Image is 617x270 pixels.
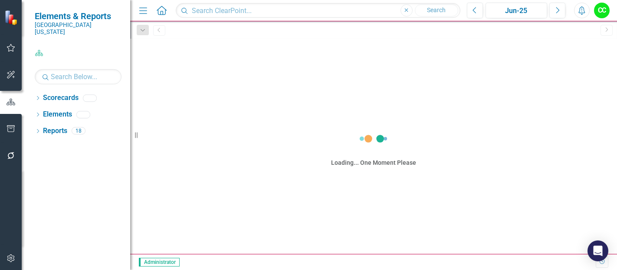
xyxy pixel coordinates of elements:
a: Elements [43,110,72,120]
button: Jun-25 [486,3,547,18]
span: Administrator [139,258,180,267]
span: Elements & Reports [35,11,121,21]
input: Search Below... [35,69,121,84]
button: Search [415,4,458,17]
small: [GEOGRAPHIC_DATA][US_STATE] [35,21,121,36]
a: Scorecards [43,93,79,103]
div: Jun-25 [489,6,544,16]
span: Search [427,7,446,13]
img: ClearPoint Strategy [3,9,20,26]
button: CC [594,3,610,18]
div: Loading... One Moment Please [331,158,416,167]
div: 18 [72,127,85,135]
a: Reports [43,126,67,136]
input: Search ClearPoint... [176,3,460,18]
div: Open Intercom Messenger [587,240,608,261]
